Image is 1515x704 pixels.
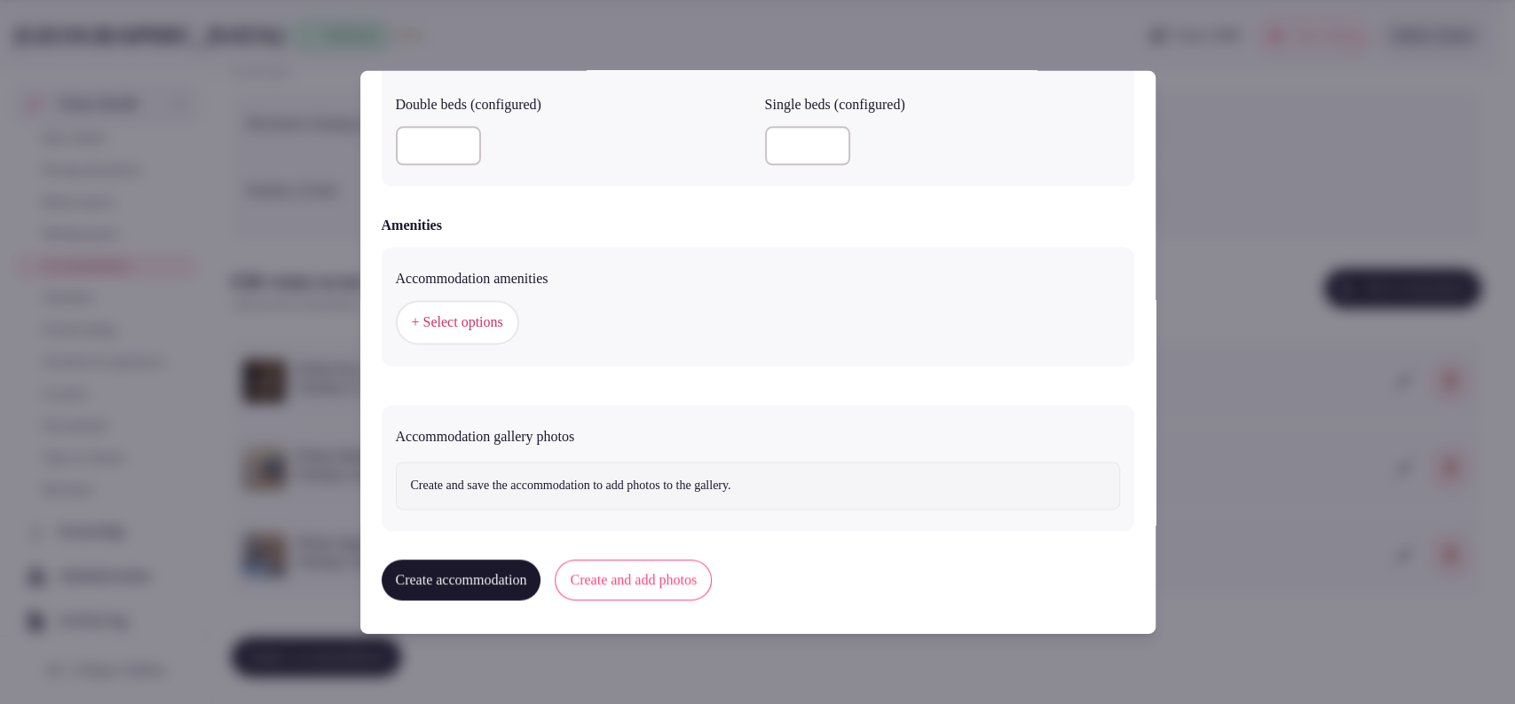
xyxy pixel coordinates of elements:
label: Accommodation amenities [396,273,1120,287]
button: + Select options [396,301,519,345]
label: Double beds (configured) [396,99,751,113]
button: Create and add photos [555,560,712,601]
p: Create and save the accommodation to add photos to the gallery. [411,478,1105,495]
h2: Amenities [382,216,442,237]
label: Single beds (configured) [765,99,1120,113]
div: Accommodation gallery photos [396,420,1120,448]
button: Create accommodation [382,560,541,601]
span: + Select options [412,313,503,333]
